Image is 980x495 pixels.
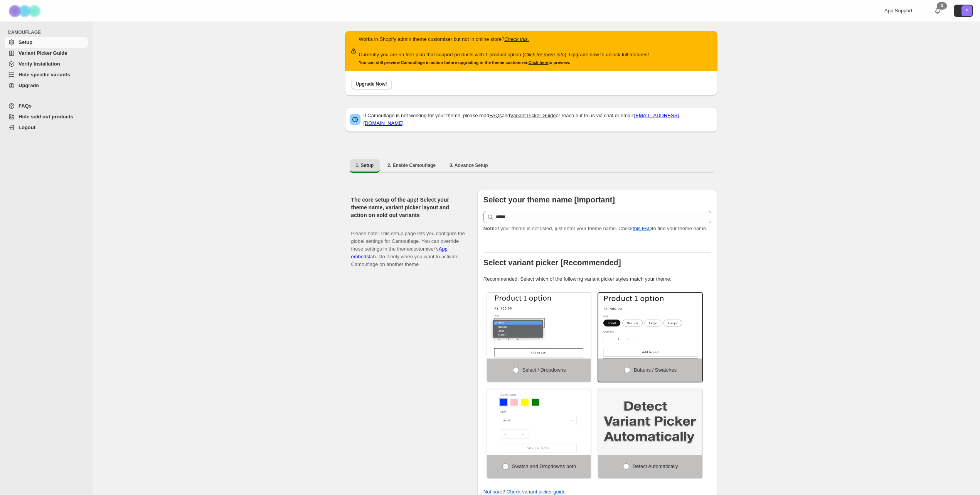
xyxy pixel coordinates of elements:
[884,8,912,13] span: App Support
[483,275,711,283] p: Recommended: Select which of the following variant picker styles match your theme.
[483,489,566,495] a: Not sure? Check variant picker guide
[19,103,32,109] span: FAQs
[529,60,549,65] a: Click here
[5,69,88,80] a: Hide specific variants
[359,51,649,59] p: Currently you are on free plan that support products with 1 product option ( ). Upgrade now to un...
[483,258,621,267] b: Select variant picker [Recommended]
[364,112,713,127] p: If Camouflage is not working for your theme, please read and or reach out to us via chat or email:
[5,111,88,122] a: Hide sold out products
[965,8,968,13] text: S
[19,82,39,88] span: Upgrade
[487,293,591,359] img: Select / Dropdowns
[5,59,88,69] a: Verify Installation
[954,5,973,17] button: Avatar with initials S
[5,37,88,48] a: Setup
[483,226,496,231] strong: Note:
[5,122,88,133] a: Logout
[489,113,502,118] a: FAQs
[5,80,88,91] a: Upgrade
[934,7,941,15] a: 0
[522,367,566,373] span: Select / Dropdowns
[633,463,678,469] span: Detect Automatically
[19,61,60,67] span: Verify Installation
[633,226,652,231] a: this FAQ
[598,389,702,455] img: Detect Automatically
[351,79,392,89] button: Upgrade Now!
[356,81,387,87] span: Upgrade Now!
[19,39,32,45] span: Setup
[512,463,576,469] span: Swatch and Dropdowns both
[937,2,947,10] div: 0
[387,162,436,168] span: 2. Enable Camouflage
[510,113,556,118] a: Variant Picker Guide
[524,52,565,57] a: Click for more info
[19,72,70,77] span: Hide specific variants
[961,5,972,16] span: Avatar with initials S
[351,196,465,219] h2: The core setup of the app! Select your theme name, variant picker layout and action on sold out v...
[19,125,35,130] span: Logout
[359,35,649,43] p: Works in Shopify admin theme customiser but not in online store?
[351,222,465,268] p: Please note: This setup page lets you configure the global settings for Camouflage. You can overr...
[487,389,591,455] img: Swatch and Dropdowns both
[634,367,677,373] span: Buttons / Swatches
[483,195,615,204] b: Select your theme name [Important]
[359,60,570,65] small: You can still preview Camouflage in action before upgrading in the theme customizer. to preview.
[450,162,488,168] span: 3. Advance Setup
[19,114,73,120] span: Hide sold out products
[8,29,89,35] span: CAMOUFLAGE
[504,36,529,42] a: Check this.
[5,101,88,111] a: FAQs
[5,48,88,59] a: Variant Picker Guide
[356,162,374,168] span: 1. Setup
[6,0,45,22] img: Camouflage
[19,50,67,56] span: Variant Picker Guide
[483,225,711,232] p: If your theme is not listed, just enter your theme name. Check to find your theme name.
[598,293,702,359] img: Buttons / Swatches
